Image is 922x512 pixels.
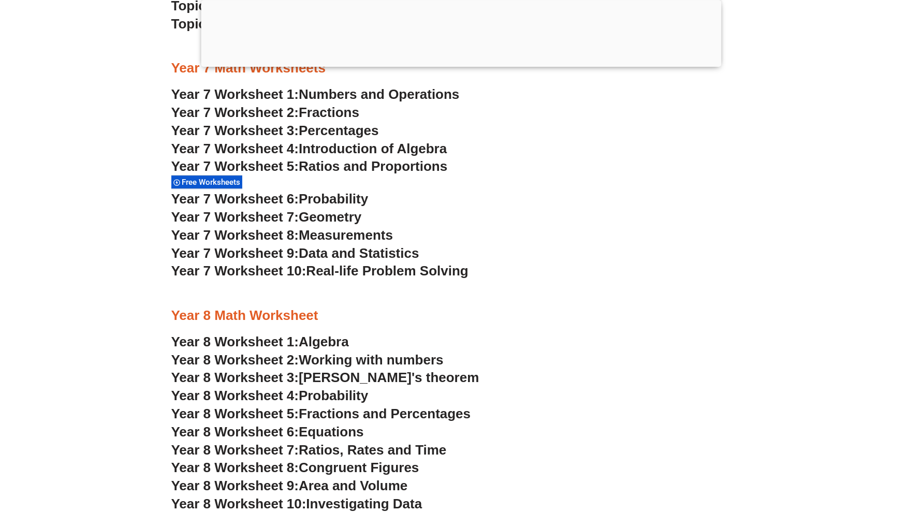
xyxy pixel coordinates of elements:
[299,105,359,120] span: Fractions
[171,86,460,102] a: Year 7 Worksheet 1:Numbers and Operations
[171,263,306,279] span: Year 7 Worksheet 10:
[299,227,393,243] span: Measurements
[171,105,299,120] span: Year 7 Worksheet 2:
[171,442,299,458] span: Year 8 Worksheet 7:
[171,209,299,225] span: Year 7 Worksheet 7:
[171,424,364,440] a: Year 8 Worksheet 6:Equations
[299,245,419,261] span: Data and Statistics
[171,141,447,156] a: Year 7 Worksheet 4:Introduction of Algebra
[299,352,444,368] span: Working with numbers
[171,263,469,279] a: Year 7 Worksheet 10:Real-life Problem Solving
[171,141,299,156] span: Year 7 Worksheet 4:
[171,388,299,403] span: Year 8 Worksheet 4:
[299,424,364,440] span: Equations
[171,16,229,32] span: Topic 16:
[171,191,369,207] a: Year 7 Worksheet 6:Probability
[171,227,299,243] span: Year 7 Worksheet 8:
[171,388,369,403] a: Year 8 Worksheet 4:Probability
[171,209,362,225] a: Year 7 Worksheet 7:Geometry
[171,245,419,261] a: Year 7 Worksheet 9:Data and Statistics
[171,460,419,475] a: Year 8 Worksheet 8:Congruent Figures
[171,334,299,349] span: Year 8 Worksheet 1:
[299,334,349,349] span: Algebra
[171,191,299,207] span: Year 7 Worksheet 6:
[299,191,368,207] span: Probability
[299,86,459,102] span: Numbers and Operations
[299,370,479,385] span: [PERSON_NAME]'s theorem
[171,352,444,368] a: Year 8 Worksheet 2:Working with numbers
[171,245,299,261] span: Year 7 Worksheet 9:
[171,478,408,493] a: Year 8 Worksheet 9:Area and Volume
[171,406,471,421] a: Year 8 Worksheet 5:Fractions and Percentages
[299,123,379,138] span: Percentages
[299,209,361,225] span: Geometry
[299,141,447,156] span: Introduction of Algebra
[171,424,299,440] span: Year 8 Worksheet 6:
[171,105,359,120] a: Year 7 Worksheet 2:Fractions
[299,388,368,403] span: Probability
[171,158,299,174] span: Year 7 Worksheet 5:
[171,352,299,368] span: Year 8 Worksheet 2:
[171,16,376,32] a: Topic 16:Working with Numbers
[171,334,349,349] a: Year 8 Worksheet 1:Algebra
[182,178,244,187] span: Free Worksheets
[306,496,422,511] span: Investigating Data
[299,442,446,458] span: Ratios, Rates and Time
[171,460,299,475] span: Year 8 Worksheet 8:
[171,370,479,385] a: Year 8 Worksheet 3:[PERSON_NAME]'s theorem
[171,123,379,138] a: Year 7 Worksheet 3:Percentages
[171,158,448,174] a: Year 7 Worksheet 5:Ratios and Proportions
[171,496,306,511] span: Year 8 Worksheet 10:
[171,175,242,189] div: Free Worksheets
[870,417,922,512] iframe: Chat Widget
[299,406,471,421] span: Fractions and Percentages
[171,370,299,385] span: Year 8 Worksheet 3:
[171,86,299,102] span: Year 7 Worksheet 1:
[299,460,419,475] span: Congruent Figures
[171,60,751,77] h3: Year 7 Math Worksheets
[299,158,447,174] span: Ratios and Proportions
[171,123,299,138] span: Year 7 Worksheet 3:
[171,406,299,421] span: Year 8 Worksheet 5:
[171,496,422,511] a: Year 8 Worksheet 10:Investigating Data
[171,227,393,243] a: Year 7 Worksheet 8:Measurements
[171,478,299,493] span: Year 8 Worksheet 9:
[171,307,751,325] h3: Year 8 Math Worksheet
[171,442,447,458] a: Year 8 Worksheet 7:Ratios, Rates and Time
[306,263,468,279] span: Real-life Problem Solving
[299,478,407,493] span: Area and Volume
